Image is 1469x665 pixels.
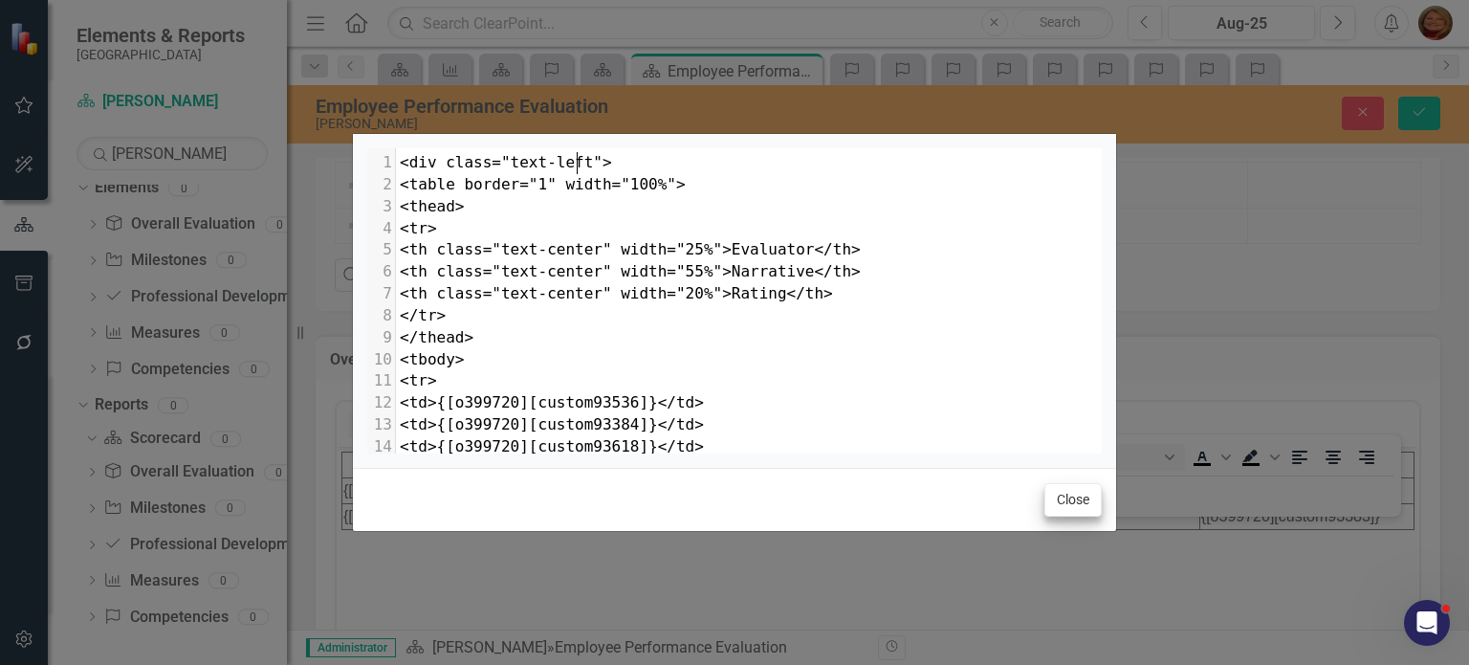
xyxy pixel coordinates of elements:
[400,350,465,368] span: <tbody>
[863,57,1077,83] td: {[o399720][custom93383]}
[863,6,1077,32] th: Rating
[400,197,465,215] span: <thead>
[400,371,437,389] span: <tr>
[367,196,395,218] div: 3
[1404,600,1450,646] iframe: Intercom live chat
[274,32,864,57] td: {[o399720][custom93384]}
[367,152,395,174] div: 1
[400,393,704,411] span: <td>{[o399720][custom93536]}</td>
[1044,483,1102,517] button: Close
[400,240,861,258] span: <th class="text-center" width="25%">Evaluator</th>
[274,57,864,83] td: {[o399720][custom93382]}
[400,284,833,302] span: <th class="text-center" width="20%">Rating</th>
[400,306,446,324] span: </tr>
[6,57,274,83] td: {[s118785][name]}
[400,219,437,237] span: <tr>
[367,174,395,196] div: 2
[367,392,395,414] div: 12
[367,370,395,392] div: 11
[367,305,395,327] div: 8
[400,153,612,171] span: <div class="text-left">
[400,437,704,455] span: <td>{[o399720][custom93618]}</td>
[400,262,861,280] span: <th class="text-center" width="55%">Narrative</th>
[367,414,395,436] div: 13
[863,32,1077,57] td: {[o399720][custom93618]}
[367,349,395,371] div: 10
[367,436,395,458] div: 14
[400,415,704,433] span: <td>{[o399720][custom93384]}</td>
[6,6,274,32] th: Evaluator
[367,218,395,240] div: 4
[367,327,395,349] div: 9
[400,328,473,346] span: </thead>
[367,283,395,305] div: 7
[400,175,686,193] span: <table border="1" width="100%">
[367,261,395,283] div: 6
[274,6,864,32] th: Narrative
[367,239,395,261] div: 5
[6,32,274,57] td: {[o399720][custom93536]}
